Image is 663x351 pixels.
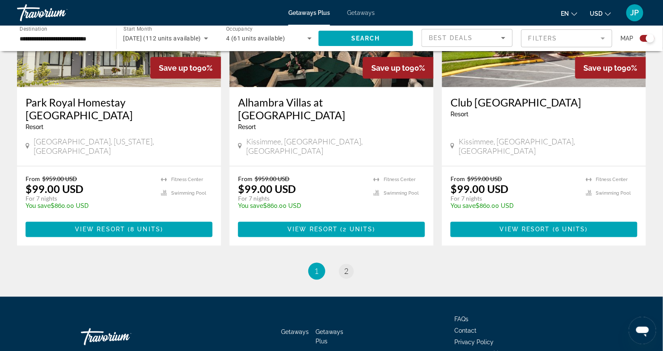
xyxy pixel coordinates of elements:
a: Club [GEOGRAPHIC_DATA] [451,96,637,109]
p: $860.00 USD [238,203,365,210]
span: en [561,10,569,17]
a: Privacy Policy [454,339,494,346]
span: 4 (61 units available) [226,35,285,42]
span: Fitness Center [596,177,628,182]
span: ( ) [125,226,163,233]
span: 1 [315,267,319,276]
span: Save up to [159,63,197,72]
span: You save [238,203,263,210]
span: ( ) [338,226,376,233]
span: Destination [20,26,47,32]
p: For 7 nights [451,195,577,203]
span: View Resort [500,226,550,233]
span: Kissimmee, [GEOGRAPHIC_DATA], [GEOGRAPHIC_DATA] [459,137,637,155]
mat-select: Sort by [429,33,505,43]
span: From [238,175,253,182]
p: $99.00 USD [26,182,83,195]
a: Getaways [281,329,309,336]
button: User Menu [624,4,646,22]
span: View Resort [287,226,338,233]
span: Search [351,35,380,42]
button: Change currency [590,7,611,20]
span: ( ) [550,226,588,233]
button: View Resort(2 units) [238,222,425,237]
span: Start Month [123,26,152,32]
span: USD [590,10,603,17]
span: Resort [238,124,256,130]
button: View Resort(6 units) [451,222,637,237]
span: Swimming Pool [596,190,631,196]
nav: Pagination [17,263,646,280]
span: Save up to [371,63,410,72]
a: Getaways [347,9,375,16]
span: 8 units [130,226,161,233]
span: You save [26,203,51,210]
span: [DATE] (112 units available) [123,35,201,42]
span: [GEOGRAPHIC_DATA], [US_STATE], [GEOGRAPHIC_DATA] [34,137,212,155]
a: Alhambra Villas at [GEOGRAPHIC_DATA] [238,96,425,121]
span: $959.00 USD [467,175,502,182]
iframe: Button to launch messaging window [629,317,656,344]
a: Travorium [81,324,166,350]
a: Getaways Plus [288,9,330,16]
span: From [451,175,465,182]
p: For 7 nights [238,195,365,203]
a: Contact [454,328,476,334]
a: Getaways Plus [316,329,343,345]
div: 90% [150,57,221,79]
p: $99.00 USD [238,182,296,195]
a: Park Royal Homestay [GEOGRAPHIC_DATA] [26,96,212,121]
span: Swimming Pool [171,190,206,196]
span: You save [451,203,476,210]
a: FAQs [454,316,468,323]
span: $959.00 USD [255,175,290,182]
span: Best Deals [429,35,473,41]
span: Resort [451,111,468,118]
span: $959.00 USD [42,175,77,182]
span: View Resort [75,226,125,233]
p: $860.00 USD [451,203,577,210]
span: Swimming Pool [384,190,419,196]
div: 90% [575,57,646,79]
button: View Resort(8 units) [26,222,212,237]
div: 90% [363,57,433,79]
button: Change language [561,7,577,20]
span: 2 units [343,226,373,233]
p: $99.00 USD [451,182,508,195]
span: JP [631,9,639,17]
span: Fitness Center [384,177,416,182]
span: Resort [26,124,43,130]
span: From [26,175,40,182]
button: Search [319,31,413,46]
span: 2 [344,267,349,276]
button: Filter [521,29,612,48]
span: Map [621,32,634,44]
span: Occupancy [226,26,253,32]
p: $860.00 USD [26,203,152,210]
span: Fitness Center [171,177,203,182]
p: For 7 nights [26,195,152,203]
span: Kissimmee, [GEOGRAPHIC_DATA], [GEOGRAPHIC_DATA] [246,137,425,155]
span: Save up to [584,63,622,72]
span: 6 units [555,226,586,233]
a: Travorium [17,2,102,24]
